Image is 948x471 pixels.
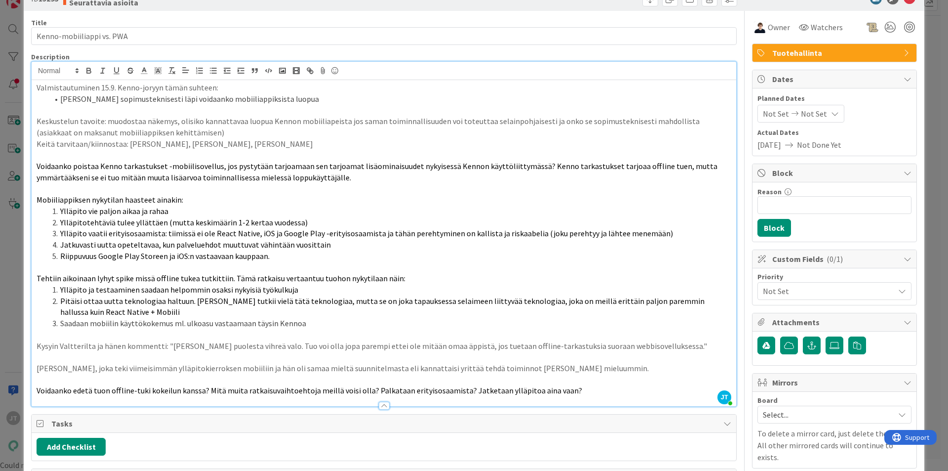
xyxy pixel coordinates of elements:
span: Tuotehallinta [772,47,899,59]
span: Owner [768,21,790,33]
input: type card name here... [31,27,737,45]
span: Ylläpito vie paljon aikaa ja rahaa [60,206,168,216]
p: To delete a mirror card, just delete the card. All other mirrored cards will continue to exists. [757,428,911,463]
span: Planned Dates [757,93,911,104]
span: Tasks [51,418,718,429]
li: Saadaan mobiilin käyttökokemus ml. ulkoasu vastaamaan täysin Kennoa [48,318,731,329]
p: Keskustelun tavoite: muodostaa näkemys, olisiko kannattavaa luopua Kennon mobiiliapeista jos sama... [37,116,731,138]
span: Ylläpito vaatii erityisosaamista: tiimissä ei ole React Native, iOS ja Google Play -erityisosaami... [60,228,673,238]
span: Ylläpito ja testaaminen saadaan helpommin osaksi nykyisiä työkulkuja [60,285,298,295]
img: MT [754,21,766,33]
span: Mirrors [772,377,899,388]
span: Dates [772,73,899,85]
span: Attachments [772,316,899,328]
span: Jatkuvasti uutta opeteltavaa, kun palveluehdot muuttuvat vähintään vuosittain [60,240,331,250]
span: Riippuvuus Google Play Storeen ja iOS:n vastaavaan kauppaan. [60,251,270,261]
span: Ylläpitotehtäviä tulee yllättäen (mutta keskimäärin 1-2 kertaa vuodessa) [60,217,308,227]
span: Board [757,397,778,404]
p: Valmistautuminen 15.9. Kenno-joryyn tämän suhteen: [37,82,731,93]
span: Actual Dates [757,128,911,138]
span: Tehtiin aikoinaan lyhyt spike missä offline tukea tutkittiin. Tämä ratkaisu vertaantuu tuohon nyk... [37,273,405,283]
span: Watchers [811,21,843,33]
div: Priority [757,273,911,280]
span: Custom Fields [772,253,899,265]
span: Not Set [763,108,789,120]
span: [DATE] [757,139,781,151]
button: Add Checklist [37,438,106,456]
span: Description [31,52,70,61]
label: Title [31,18,47,27]
span: Not Set [763,284,889,298]
span: Not Done Yet [797,139,841,151]
button: Block [757,219,791,237]
span: Block [772,167,899,179]
span: Voidaanko edetä tuon offline-tuki kokeilun kanssa? Mitä muita ratkaisuvaihtoehtoja meillä voisi o... [37,385,582,395]
li: [PERSON_NAME] sopimusteknisesti läpi voidaanko mobiiliappiksista luopua [48,93,731,105]
p: Keitä tarvitaan/kiinnostaa: [PERSON_NAME], [PERSON_NAME], [PERSON_NAME] [37,138,731,150]
label: Reason [757,187,782,196]
span: Mobiiliappiksen nykytilan haasteet ainakin: [37,195,183,205]
span: Select... [763,408,889,422]
span: ( 0/1 ) [827,254,843,264]
span: Support [21,1,45,13]
span: Voidaanko poistaa Kenno tarkastukset -mobiilisovellus, jos pystytään tarjoamaan sen tarjoamat lis... [37,161,719,182]
p: [PERSON_NAME], joka teki viimeisimmän ylläpitokierroksen mobiiliin ja hän oli samaa mieltä suunni... [37,363,731,374]
span: Not Set [801,108,827,120]
span: Pitäisi ottaa uutta teknologiaa haltuun. [PERSON_NAME] tutkii vielä tätä teknologiaa, mutta se on... [60,296,706,317]
span: JT [717,390,731,404]
p: Kysyin Valtterilta ja hänen kommentti: "[PERSON_NAME] puolesta vihreä valo. Tuo voi olla jopa par... [37,341,731,352]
